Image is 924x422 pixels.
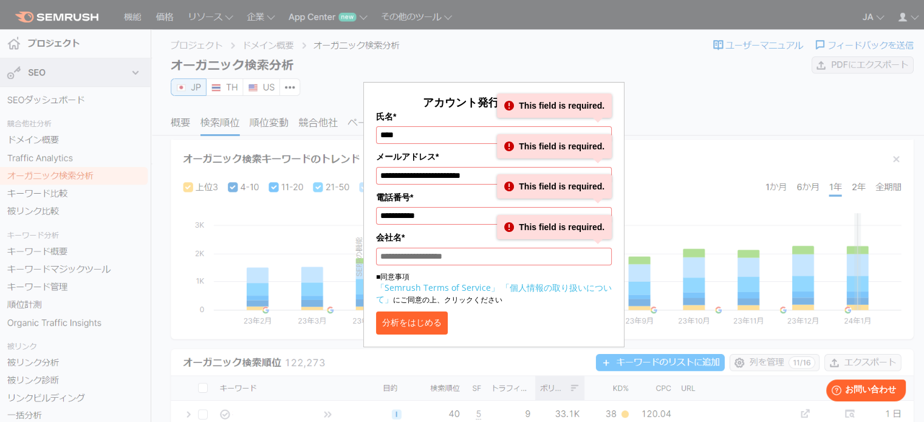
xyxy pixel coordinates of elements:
a: 「Semrush Terms of Service」 [376,282,499,293]
a: 「個人情報の取り扱いについて」 [376,282,612,305]
p: ■同意事項 にご同意の上、クリックください [376,271,612,305]
button: 分析をはじめる [376,311,448,335]
label: 電話番号* [376,191,612,204]
label: メールアドレス* [376,150,612,163]
iframe: Help widget launcher [816,375,911,409]
div: This field is required. [497,134,612,158]
div: This field is required. [497,174,612,199]
span: アカウント発行して分析する [423,95,565,109]
div: This field is required. [497,94,612,118]
div: This field is required. [497,215,612,239]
